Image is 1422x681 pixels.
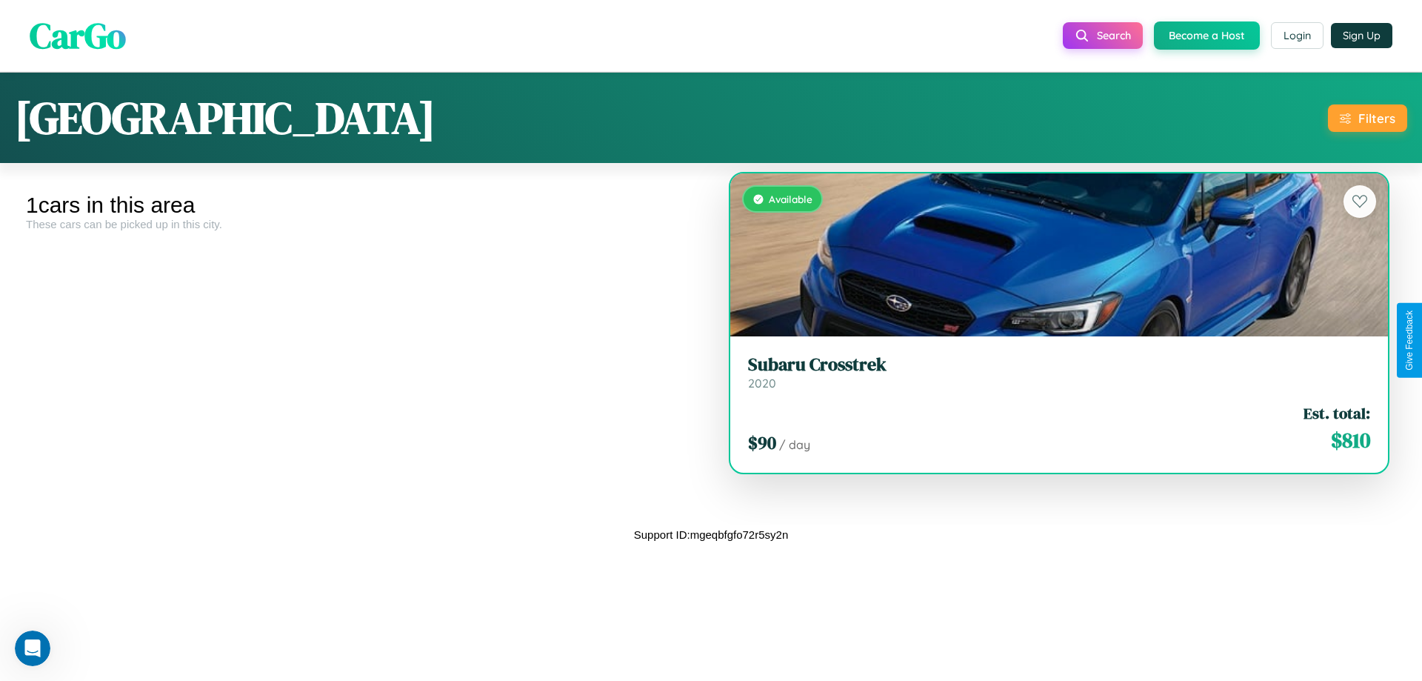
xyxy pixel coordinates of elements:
[1358,110,1395,126] div: Filters
[1303,402,1370,424] span: Est. total:
[634,525,788,545] p: Support ID: mgeqbfgfo72r5sy2n
[748,354,1370,376] h3: Subaru Crosstrek
[1271,22,1323,49] button: Login
[26,218,700,230] div: These cars can be picked up in this city.
[1097,29,1131,42] span: Search
[748,354,1370,391] a: Subaru Crosstrek2020
[1154,21,1260,50] button: Become a Host
[1404,310,1415,371] div: Give Feedback
[26,193,700,218] div: 1 cars in this area
[15,631,50,666] iframe: Intercom live chat
[1331,23,1392,48] button: Sign Up
[769,193,812,205] span: Available
[1063,22,1143,49] button: Search
[748,376,776,391] span: 2020
[1331,425,1370,455] span: $ 810
[30,11,126,60] span: CarGo
[15,87,435,148] h1: [GEOGRAPHIC_DATA]
[1328,104,1407,132] button: Filters
[748,431,776,455] span: $ 90
[779,437,810,452] span: / day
